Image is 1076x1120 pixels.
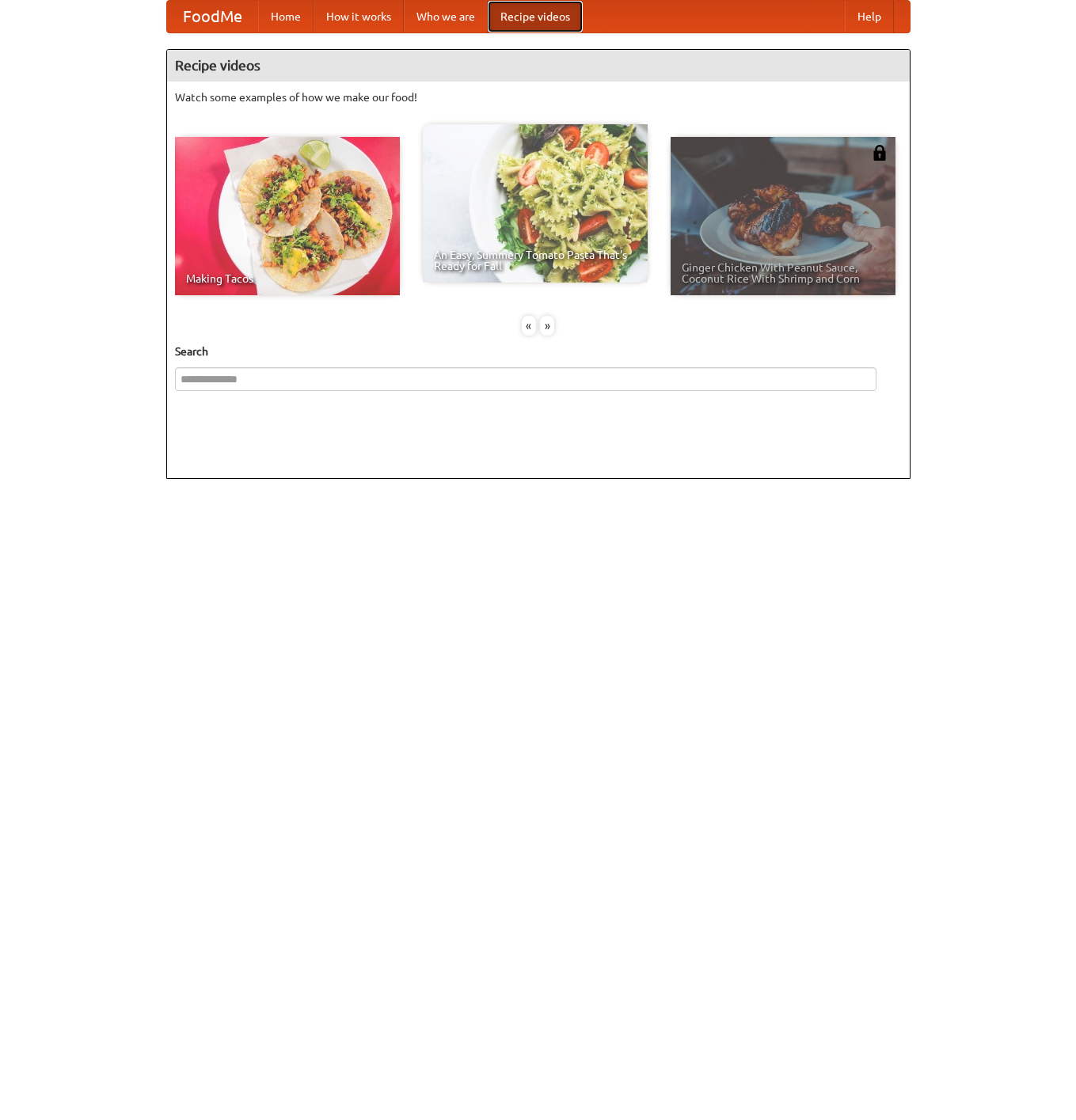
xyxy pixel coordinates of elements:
a: Home [258,1,314,32]
div: « [522,316,536,336]
p: Watch some examples of how we make our food! [175,89,902,105]
span: An Easy, Summery Tomato Pasta That's Ready for Fall [434,249,637,271]
h5: Search [175,344,902,359]
div: » [540,316,554,336]
a: How it works [314,1,404,32]
a: Help [845,1,894,32]
a: Making Tacos [175,137,400,295]
span: Making Tacos [186,273,389,284]
a: Recipe videos [488,1,583,32]
img: 483408.png [872,145,888,161]
a: Who we are [404,1,488,32]
h4: Recipe videos [167,50,910,82]
a: FoodMe [167,1,258,32]
a: An Easy, Summery Tomato Pasta That's Ready for Fall [423,124,648,283]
